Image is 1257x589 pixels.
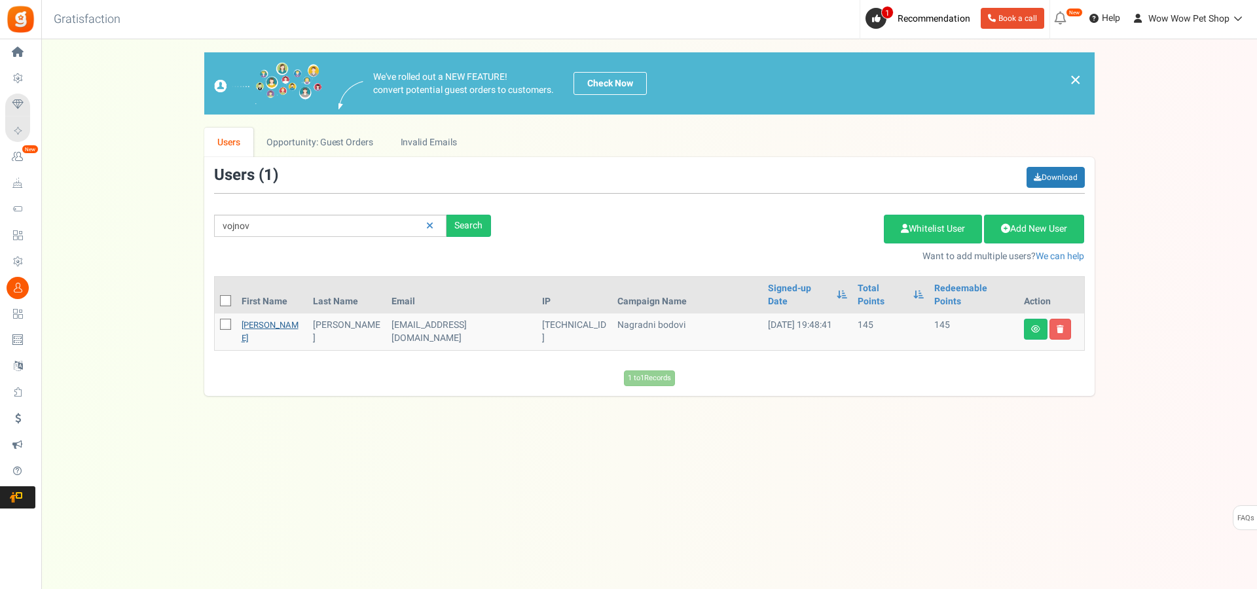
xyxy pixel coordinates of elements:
span: FAQs [1237,506,1254,531]
div: Search [446,215,491,237]
span: 1 [264,164,273,187]
a: Reset [420,215,440,238]
span: Recommendation [898,12,970,26]
td: 145 [929,313,1019,350]
img: Gratisfaction [6,5,35,34]
th: IP [537,277,612,313]
a: Check Now [574,72,647,95]
a: New [5,146,35,168]
a: Redeemable Points [934,282,1013,308]
a: Opportunity: Guest Orders [253,128,386,157]
i: Delete user [1057,325,1064,333]
a: Book a call [981,8,1044,29]
img: images [214,62,322,105]
td: 145 [852,313,928,350]
td: [DATE] 19:48:41 [763,313,853,350]
button: Open LiveChat chat widget [10,5,50,45]
th: First Name [236,277,308,313]
span: Wow Wow Pet Shop [1148,12,1230,26]
th: Campaign Name [612,277,763,313]
a: × [1070,72,1082,88]
i: View details [1031,325,1040,333]
h3: Users ( ) [214,167,278,184]
a: Add New User [984,215,1084,243]
input: Search by email or name [214,215,446,237]
a: 1 Recommendation [865,8,975,29]
p: Want to add multiple users? [511,250,1085,263]
em: New [22,145,39,154]
th: Last Name [308,277,386,313]
h3: Gratisfaction [39,7,135,33]
span: 1 [881,6,894,19]
a: Help [1084,8,1125,29]
img: images [338,81,363,109]
a: Download [1027,167,1085,188]
a: Whitelist User [884,215,982,243]
a: We can help [1036,249,1084,263]
p: We've rolled out a NEW FEATURE! convert potential guest orders to customers. [373,71,554,97]
a: Total Points [858,282,906,308]
a: Users [204,128,254,157]
a: Signed-up Date [768,282,831,308]
span: Help [1099,12,1120,25]
a: Invalid Emails [387,128,470,157]
th: Email [386,277,537,313]
th: Action [1019,277,1084,313]
td: [PERSON_NAME] [308,313,386,350]
td: [EMAIL_ADDRESS][DOMAIN_NAME] [386,313,537,350]
td: [TECHNICAL_ID] [537,313,612,350]
a: [PERSON_NAME] [242,319,299,344]
em: New [1066,8,1083,17]
td: Nagradni bodovi [612,313,763,350]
